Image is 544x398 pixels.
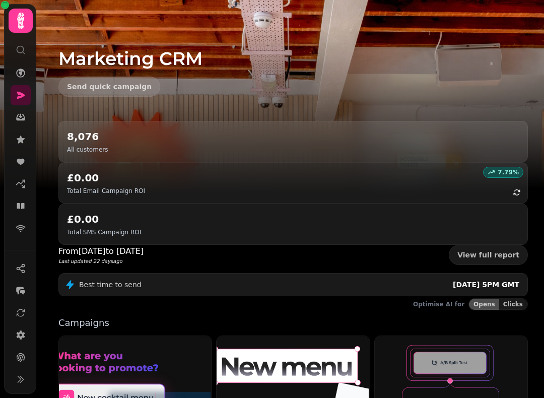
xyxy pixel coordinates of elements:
p: All customers [67,146,108,154]
button: Clicks [499,299,527,310]
a: View full report [449,245,528,265]
p: Optimise AI for [413,300,464,308]
span: [DATE] 5PM GMT [453,281,519,289]
p: Best time to send [79,280,142,290]
h2: 8,076 [67,129,108,144]
span: Opens [473,301,495,307]
h2: £0.00 [67,212,141,226]
p: From [DATE] to [DATE] [58,245,144,257]
p: Total Email Campaign ROI [67,187,145,195]
span: Clicks [503,301,523,307]
button: Opens [469,299,499,310]
p: Last updated 22 days ago [58,257,144,265]
span: Send quick campaign [67,83,152,90]
button: refresh [508,184,525,201]
h2: £0.00 [67,171,145,185]
h1: Marketing CRM [58,24,528,69]
p: Campaigns [58,318,528,327]
p: Total SMS Campaign ROI [67,228,141,236]
p: 7.79 % [498,168,519,176]
button: Send quick campaign [58,77,160,97]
